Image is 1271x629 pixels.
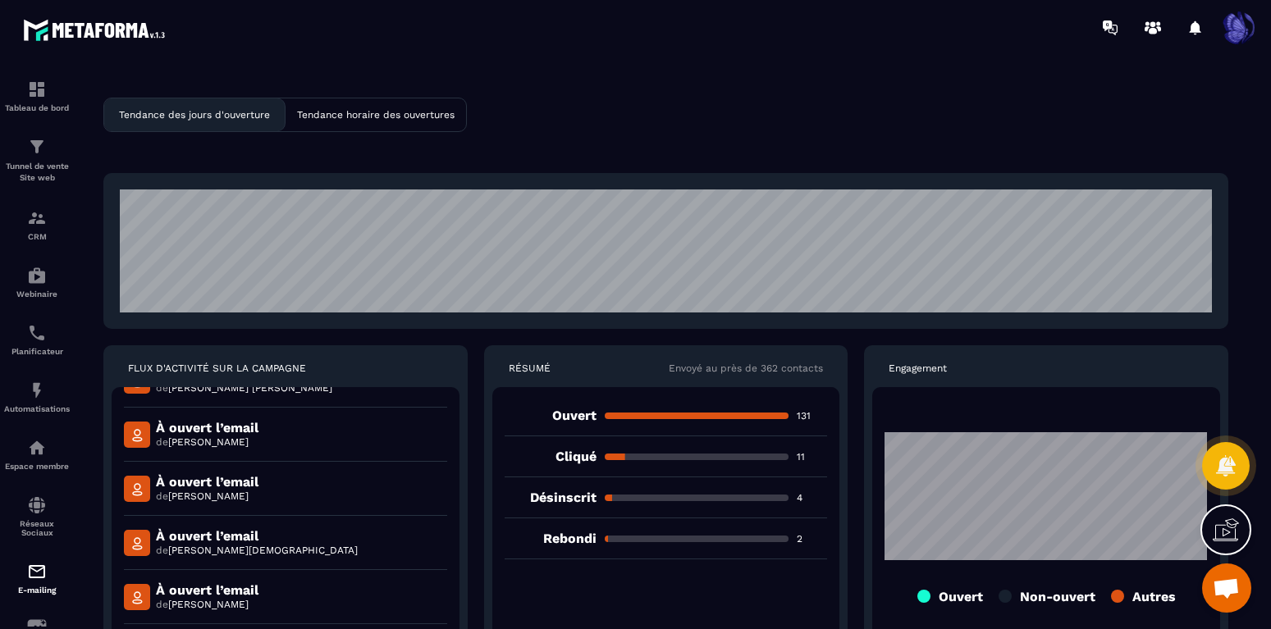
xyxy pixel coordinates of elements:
p: Ouvert [505,408,597,423]
img: mail-detail-icon.f3b144a5.svg [124,530,150,556]
img: automations [27,438,47,458]
p: de [156,544,358,557]
p: E-mailing [4,586,70,595]
span: [PERSON_NAME] [168,436,249,448]
img: social-network [27,495,47,515]
p: Tableau de bord [4,103,70,112]
a: formationformationTunnel de vente Site web [4,125,70,196]
p: Désinscrit [505,490,597,505]
p: 131 [797,409,827,422]
a: automationsautomationsWebinaire [4,253,70,311]
img: formation [27,137,47,157]
img: automations [27,381,47,400]
img: logo [23,15,171,45]
p: À ouvert l’email [156,582,258,598]
p: Tendance horaire des ouvertures [297,109,455,121]
p: À ouvert l’email [156,420,258,435]
p: 2 [797,532,827,545]
p: Ouvert [939,589,983,604]
div: Open chat [1202,563,1251,613]
p: 11 [797,450,827,463]
img: mail-detail-icon.f3b144a5.svg [124,476,150,502]
img: formation [27,208,47,228]
img: formation [27,80,47,99]
span: [PERSON_NAME] [168,599,249,610]
p: Autres [1132,589,1176,604]
p: Tunnel de vente Site web [4,161,70,184]
p: Automatisations [4,404,70,413]
span: [PERSON_NAME] [PERSON_NAME] [168,382,332,394]
p: de [156,381,332,394]
p: Envoyé au près de 362 contacts [669,362,823,375]
p: RÉSUMÉ [509,362,551,375]
p: de [156,490,258,503]
p: Cliqué [505,449,597,464]
a: formationformationCRM [4,196,70,253]
p: Non-ouvert [1020,589,1095,604]
p: À ouvert l’email [156,528,358,544]
a: formationformationTableau de bord [4,67,70,125]
img: automations [27,266,47,285]
a: social-networksocial-networkRéseaux Sociaux [4,483,70,549]
p: À ouvert l’email [156,474,258,490]
p: Webinaire [4,289,70,299]
p: Rebondi [505,531,597,546]
p: de [156,598,258,611]
p: Réseaux Sociaux [4,519,70,537]
a: schedulerschedulerPlanificateur [4,311,70,368]
p: Engagement [889,362,947,375]
img: email [27,562,47,581]
a: automationsautomationsEspace membre [4,426,70,483]
a: emailemailE-mailing [4,549,70,607]
p: FLUX D'ACTIVITÉ SUR LA CAMPAGNE [128,362,306,375]
span: [PERSON_NAME] [168,490,249,502]
img: mail-detail-icon.f3b144a5.svg [124,422,150,448]
p: CRM [4,232,70,241]
img: scheduler [27,323,47,343]
p: 4 [797,491,827,504]
img: mail-detail-icon.f3b144a5.svg [124,584,150,610]
p: Tendance des jours d'ouverture [119,109,270,121]
a: automationsautomationsAutomatisations [4,368,70,426]
span: [PERSON_NAME][DEMOGRAPHIC_DATA] [168,545,358,556]
p: Planificateur [4,347,70,356]
p: de [156,435,258,449]
p: Espace membre [4,462,70,471]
